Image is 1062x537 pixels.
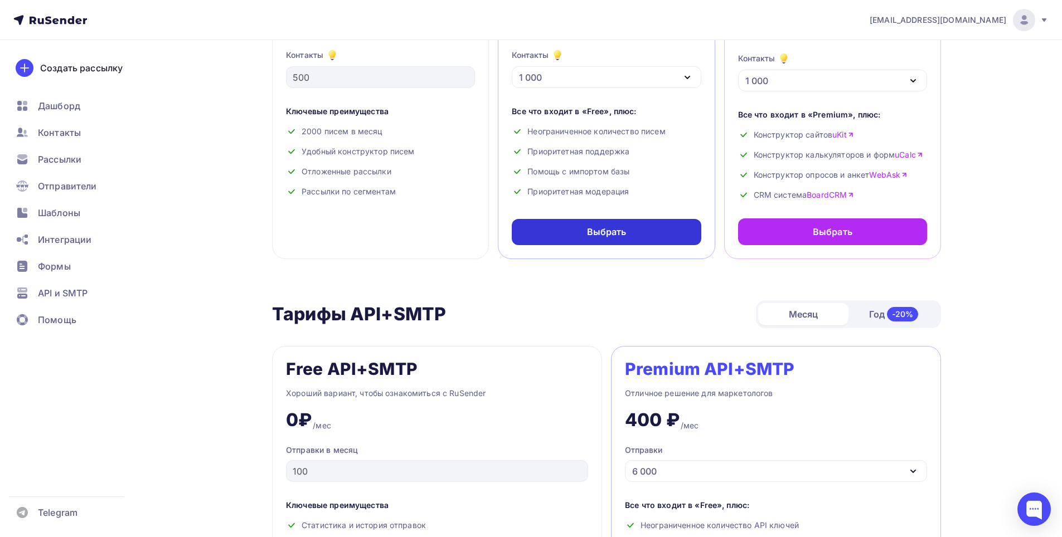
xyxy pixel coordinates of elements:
[38,206,80,219] span: Шаблоны
[754,149,923,160] span: Конструктор калькуляторов и форм
[754,129,854,140] span: Конструктор сайтов
[754,169,908,180] span: Конструктор опросов и анкет
[286,387,588,400] div: Хороший вариант, чтобы ознакомиться с RuSender
[286,520,588,531] div: Статистика и история отправок
[758,303,848,325] div: Месяц
[38,313,76,326] span: Помощь
[512,186,701,197] div: Приоритетная модерация
[512,48,701,88] button: Контакты 1 000
[286,146,475,157] div: Удобный конструктор писем
[286,126,475,137] div: 2000 писем в месяц
[38,99,80,113] span: Дашборд
[9,121,142,144] a: Контакты
[286,360,418,378] div: Free API+SMTP
[848,302,939,326] div: Год
[313,420,331,431] div: /мес
[9,95,142,117] a: Дашборд
[625,445,662,456] div: Отправки
[807,189,854,201] a: BoardCRM
[38,260,71,273] span: Формы
[512,48,564,62] div: Контакты
[38,286,88,300] span: API и SMTP
[870,14,1006,26] span: [EMAIL_ADDRESS][DOMAIN_NAME]
[625,360,794,378] div: Premium API+SMTP
[286,166,475,177] div: Отложенные рассылки
[512,126,701,137] div: Неограниченное количество писем
[512,166,701,177] div: Помощь с импортом базы
[512,146,701,157] div: Приоритетная поддержка
[625,445,927,482] button: Отправки 6 000
[9,148,142,170] a: Рассылки
[632,465,657,478] div: 6 000
[681,420,699,431] div: /мес
[286,186,475,197] div: Рассылки по сегментам
[745,74,768,87] div: 1 000
[38,233,91,246] span: Интеграции
[738,52,927,91] button: Контакты 1 000
[286,106,475,117] div: Ключевые преимущества
[625,409,680,431] div: 400 ₽
[832,129,854,140] a: uKit
[869,169,908,180] a: WebAsk
[754,189,855,201] span: CRM система
[738,52,791,65] div: Контакты
[286,409,312,431] div: 0₽
[38,126,81,139] span: Контакты
[286,48,475,62] div: Контакты
[286,500,588,511] div: Ключевые преимущества
[286,445,588,456] div: Отправки в месяц
[272,303,446,325] h2: Тарифы API+SMTP
[813,225,852,238] div: Выбрать
[40,61,123,75] div: Создать рассылку
[625,500,927,511] div: Все что входит в «Free», плюс:
[625,520,927,531] div: Неограниченное количество API ключей
[9,175,142,197] a: Отправители
[738,109,927,120] div: Все что входит в «Premium», плюс:
[519,71,542,84] div: 1 000
[512,106,701,117] div: Все что входит в «Free», плюс:
[9,255,142,277] a: Формы
[38,179,97,193] span: Отправители
[895,149,923,160] a: uCalc
[870,9,1049,31] a: [EMAIL_ADDRESS][DOMAIN_NAME]
[38,153,81,166] span: Рассылки
[9,202,142,224] a: Шаблоны
[587,226,627,238] div: Выбрать
[625,387,927,400] div: Отличное решение для маркетологов
[887,307,919,321] div: -20%
[38,506,77,519] span: Telegram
